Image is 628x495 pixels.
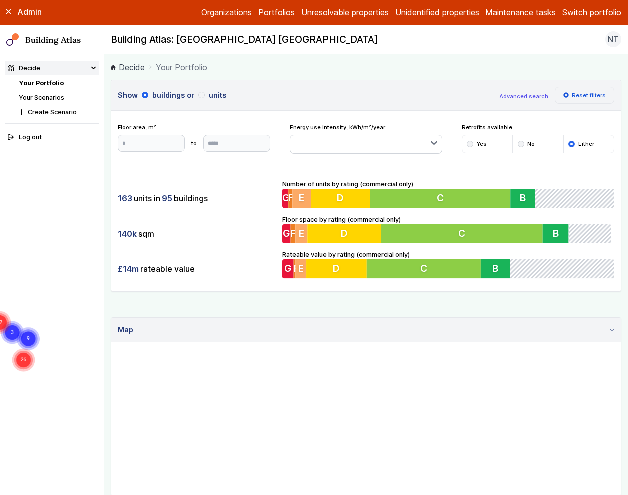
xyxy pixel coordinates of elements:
[258,6,295,18] a: Portfolios
[282,189,288,208] button: G
[118,259,276,278] div: rateable value
[118,228,137,239] span: 140k
[5,130,99,145] button: Log out
[308,224,382,243] button: D
[19,79,64,87] a: Your Portfolio
[290,227,296,239] span: F
[16,105,99,119] button: Create Scenario
[341,227,348,239] span: D
[282,224,291,243] button: G
[156,61,207,73] span: Your Portfolio
[485,6,556,18] a: Maintenance tasks
[481,259,510,278] button: B
[118,123,271,151] div: Floor area, m²
[605,31,621,47] button: NT
[5,61,99,75] summary: Decide
[293,263,299,275] span: F
[282,179,615,208] div: Number of units by rating (commercial only)
[118,90,493,101] h3: Show
[6,33,19,46] img: main-0bbd2752.svg
[283,227,290,239] span: G
[282,259,294,278] button: G
[510,189,535,208] button: B
[284,263,292,275] span: G
[8,63,40,73] div: Decide
[282,215,615,244] div: Floor space by rating (commercial only)
[301,6,389,18] a: Unresolvable properties
[337,192,344,204] span: D
[499,92,548,100] button: Advanced search
[299,192,304,204] span: E
[306,259,367,278] button: D
[555,227,561,239] span: B
[111,318,621,342] summary: Map
[460,227,467,239] span: C
[118,193,132,204] span: 163
[118,135,271,152] form: to
[299,227,304,239] span: E
[111,33,378,46] h2: Building Atlas: [GEOGRAPHIC_DATA] [GEOGRAPHIC_DATA]
[420,263,427,275] span: C
[295,259,306,278] button: E
[293,259,295,278] button: F
[288,189,292,208] button: F
[282,192,290,204] span: G
[282,250,615,279] div: Rateable value by rating (commercial only)
[370,189,510,208] button: C
[367,259,481,278] button: C
[162,193,172,204] span: 95
[118,263,139,274] span: £14m
[292,189,311,208] button: E
[311,189,370,208] button: D
[298,263,304,275] span: E
[492,263,498,275] span: B
[295,224,307,243] button: E
[437,192,444,204] span: C
[290,123,443,154] div: Energy use intensity, kWh/m²/year
[333,263,340,275] span: D
[19,94,64,101] a: Your Scenarios
[382,224,545,243] button: C
[545,224,571,243] button: B
[201,6,252,18] a: Organizations
[290,224,295,243] button: F
[555,87,615,104] button: Reset filters
[562,6,621,18] button: Switch portfolio
[462,123,615,131] span: Retrofits available
[608,33,619,45] span: NT
[111,61,145,73] a: Decide
[118,224,276,243] div: sqm
[118,189,276,208] div: units in buildings
[288,192,294,204] span: F
[520,192,526,204] span: B
[395,6,479,18] a: Unidentified properties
